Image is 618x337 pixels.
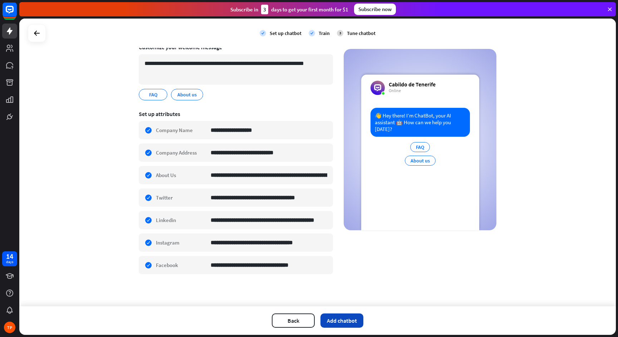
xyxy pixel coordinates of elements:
span: About us [177,91,197,99]
button: Open LiveChat chat widget [6,3,27,24]
i: check [260,30,266,36]
div: 14 [6,253,13,260]
div: Online [389,88,436,94]
div: Tune chatbot [347,30,376,36]
i: check [309,30,315,36]
span: FAQ [148,91,158,99]
div: 👋 Hey there! I’m ChatBot, your AI assistant 🤖 How can we help you [DATE]? [371,108,470,137]
div: 3 [337,30,343,36]
div: Cabildo de Tenerife [389,81,436,88]
div: days [6,260,13,265]
div: FAQ [410,142,430,152]
div: 3 [261,5,268,14]
div: About us [405,156,436,166]
div: Subscribe now [354,4,396,15]
div: Set up attributes [139,110,333,117]
div: TP [4,322,15,333]
div: Train [319,30,330,36]
button: Add chatbot [320,313,363,328]
div: Set up chatbot [270,30,301,36]
button: Back [272,313,315,328]
a: 14 days [2,251,17,266]
div: Subscribe in days to get your first month for $1 [230,5,348,14]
